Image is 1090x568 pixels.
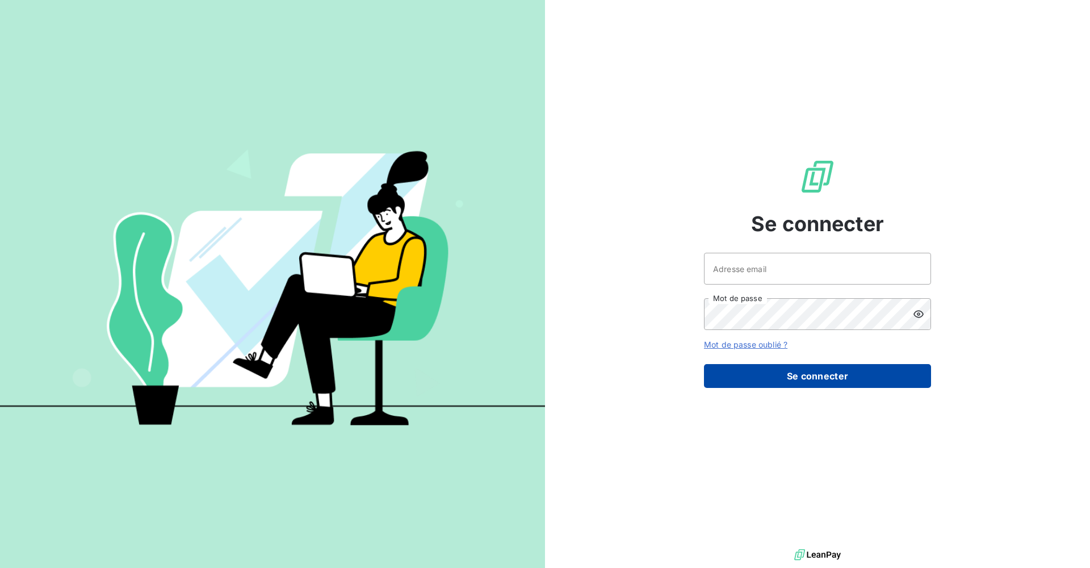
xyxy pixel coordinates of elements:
[751,208,884,239] span: Se connecter
[799,158,836,195] img: Logo LeanPay
[704,253,931,285] input: placeholder
[794,546,841,563] img: logo
[704,340,787,349] a: Mot de passe oublié ?
[704,364,931,388] button: Se connecter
